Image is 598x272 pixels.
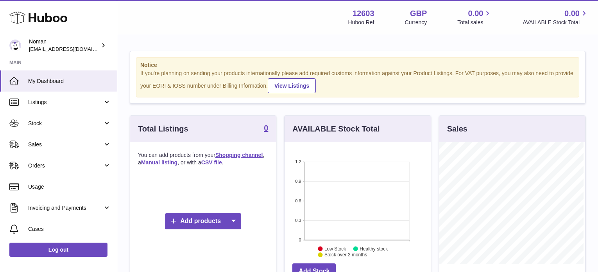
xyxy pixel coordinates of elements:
span: [EMAIL_ADDRESS][DOMAIN_NAME] [29,46,115,52]
strong: Notice [140,61,575,69]
div: Noman [29,38,99,53]
span: My Dashboard [28,77,111,85]
a: 0.00 Total sales [457,8,492,26]
h3: AVAILABLE Stock Total [292,124,380,134]
a: Shopping channel [215,152,263,158]
text: 0 [299,238,301,242]
p: You can add products from your , a , or with a . [138,151,268,166]
div: If you're planning on sending your products internationally please add required customs informati... [140,70,575,93]
span: Total sales [457,19,492,26]
span: 0.00 [468,8,483,19]
text: 0.3 [295,218,301,223]
text: Low Stock [324,246,346,251]
text: Stock over 2 months [324,252,367,258]
strong: 12603 [353,8,374,19]
div: Currency [405,19,427,26]
img: nomanmalik555@yahoo.com [9,40,21,51]
h3: Total Listings [138,124,188,134]
span: Invoicing and Payments [28,204,103,212]
strong: GBP [410,8,427,19]
span: Sales [28,141,103,148]
text: Healthy stock [360,246,388,251]
a: View Listings [268,78,316,93]
h3: Sales [447,124,467,134]
span: Listings [28,99,103,106]
div: Huboo Ref [348,19,374,26]
a: Manual listing [141,159,177,166]
span: Cases [28,225,111,233]
strong: 0 [264,124,268,132]
span: 0.00 [564,8,580,19]
span: Stock [28,120,103,127]
a: CSV file [201,159,222,166]
span: Usage [28,183,111,191]
span: AVAILABLE Stock Total [523,19,589,26]
a: 0.00 AVAILABLE Stock Total [523,8,589,26]
span: Orders [28,162,103,169]
text: 1.2 [295,159,301,164]
a: 0 [264,124,268,133]
text: 0.6 [295,198,301,203]
a: Add products [165,213,241,229]
text: 0.9 [295,179,301,184]
a: Log out [9,243,107,257]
